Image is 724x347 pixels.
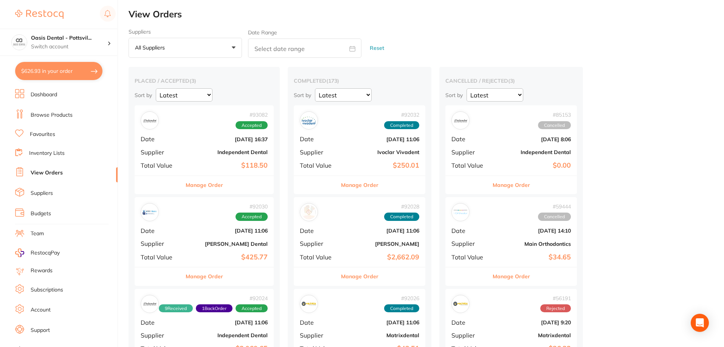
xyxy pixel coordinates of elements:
span: # 92032 [384,112,419,118]
b: [DATE] 14:10 [495,228,571,234]
img: Independent Dental [143,297,157,311]
h2: View Orders [129,9,724,20]
span: Date [141,227,181,234]
b: [DATE] 11:06 [187,228,268,234]
b: [DATE] 11:06 [187,319,268,325]
input: Select date range [248,39,361,58]
span: Date [451,319,489,326]
img: RestocqPay [15,248,24,257]
span: Completed [384,304,419,313]
b: $0.00 [495,162,571,170]
p: Switch account [31,43,107,51]
div: Independent Dental#93082AcceptedDate[DATE] 16:37SupplierIndependent DentalTotal Value$118.50Manag... [135,105,274,194]
span: Total Value [451,254,489,261]
b: Matrixdental [344,332,419,338]
span: Supplier [141,332,181,339]
b: $118.50 [187,162,268,170]
h2: placed / accepted ( 3 ) [135,77,274,84]
a: Team [31,230,44,238]
b: [DATE] 9:20 [495,319,571,325]
b: Independent Dental [187,149,268,155]
b: [PERSON_NAME] Dental [187,241,268,247]
span: Date [451,136,489,142]
b: [DATE] 8:06 [495,136,571,142]
span: Accepted [236,213,268,221]
button: Manage Order [341,176,378,194]
b: Main Orthodontics [495,241,571,247]
span: Rejected [540,304,571,313]
span: Completed [384,213,419,221]
p: Sort by [135,92,152,99]
label: Date Range [248,29,277,35]
span: Total Value [141,162,181,169]
a: Inventory Lists [29,150,65,157]
span: Total Value [300,254,338,261]
span: Date [300,136,338,142]
b: [DATE] 16:37 [187,136,268,142]
b: [DATE] 11:06 [344,228,419,234]
span: Total Value [451,162,489,169]
span: Supplier [141,240,181,247]
button: Reset [367,38,386,58]
img: Main Orthodontics [453,205,468,219]
b: Ivoclar Vivadent [344,149,419,155]
span: Supplier [451,240,489,247]
span: Total Value [300,162,338,169]
span: Received [159,304,193,313]
button: All suppliers [129,38,242,58]
span: Supplier [300,240,338,247]
span: Cancelled [538,213,571,221]
h4: Oasis Dental - Pottsville [31,34,107,42]
b: $250.01 [344,162,419,170]
a: View Orders [31,169,63,177]
span: Date [141,319,181,326]
b: [DATE] 11:06 [344,136,419,142]
a: Account [31,306,51,314]
img: Ivoclar Vivadent [302,113,316,128]
img: Henry Schein Halas [302,205,316,219]
a: Support [31,327,50,334]
span: Cancelled [538,121,571,130]
button: Manage Order [493,267,530,285]
b: $425.77 [187,253,268,261]
span: Date [141,136,181,142]
img: Matrixdental [302,297,316,311]
span: Accepted [236,304,268,313]
h2: completed ( 173 ) [294,77,425,84]
b: $2,662.09 [344,253,419,261]
span: Supplier [300,149,338,156]
span: RestocqPay [31,249,60,257]
div: Open Intercom Messenger [691,314,709,332]
a: Browse Products [31,111,73,119]
button: Manage Order [341,267,378,285]
b: Independent Dental [495,149,571,155]
button: Manage Order [186,176,223,194]
label: Suppliers [129,29,242,35]
span: Date [300,227,338,234]
p: Sort by [294,92,311,99]
img: Independent Dental [453,113,468,128]
img: Erskine Dental [143,205,157,219]
img: Restocq Logo [15,10,64,19]
span: Supplier [300,332,338,339]
a: Suppliers [31,190,53,197]
span: # 93082 [236,112,268,118]
b: Matrixdental [495,332,571,338]
a: Dashboard [31,91,57,99]
span: # 92028 [384,204,419,210]
span: Supplier [451,149,489,156]
span: # 92026 [384,295,419,301]
span: # 56191 [540,295,571,301]
a: Restocq Logo [15,6,64,23]
span: Supplier [451,332,489,339]
img: Matrixdental [453,297,468,311]
span: Date [300,319,338,326]
a: RestocqPay [15,248,60,257]
a: Favourites [30,131,55,138]
a: Budgets [31,210,51,217]
span: # 92030 [236,204,268,210]
button: $626.93 in your order [15,62,102,80]
span: # 92024 [159,295,268,301]
p: All suppliers [135,44,168,51]
button: Manage Order [186,267,223,285]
